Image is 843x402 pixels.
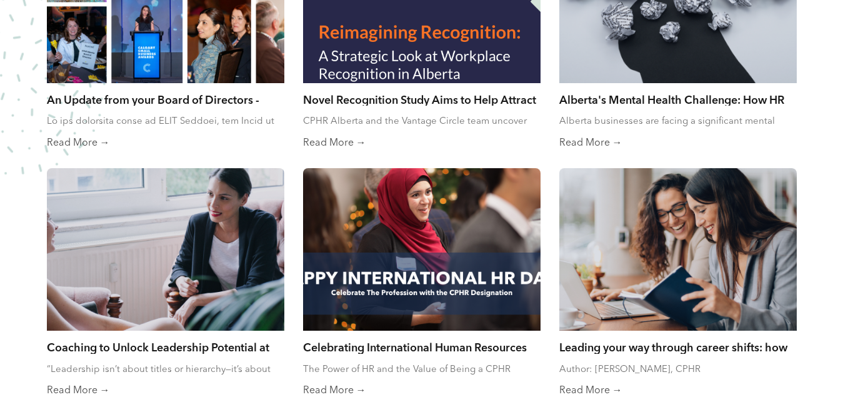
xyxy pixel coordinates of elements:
[303,93,541,106] a: Novel Recognition Study Aims to Help Attract and Retain Global Talent in [GEOGRAPHIC_DATA]
[47,137,284,149] a: Read More →
[47,93,284,106] a: An Update from your Board of Directors - [DATE]
[303,137,541,149] a: Read More →
[303,363,541,376] div: The Power of HR and the Value of Being a CPHR
[47,363,284,376] div: “Leadership isn’t about titles or hierarchy—it’s about influence, growth, and the ability to brin...
[303,115,541,128] div: CPHR Alberta and the Vantage Circle team uncover impactful insights in a first-of-its-kind study ...
[47,115,284,128] div: Lo ips dolorsita conse ad ELIT Seddoei, tem Incid ut Laboreetd magn aliquaeni ad minimve quisnost...
[559,384,797,397] a: Read More →
[559,363,797,376] div: Author: [PERSON_NAME], CPHR
[559,93,797,106] a: Alberta's Mental Health Challenge: How HR Professionals Can Drive Change
[303,384,541,397] a: Read More →
[303,340,541,354] a: Celebrating International Human Resources Day
[559,340,797,354] a: Leading your way through career shifts: how to stay successful changing an industry or even a pro...
[559,115,797,128] div: Alberta businesses are facing a significant mental health challenge that requires immediate atten...
[47,340,284,354] a: Coaching to Unlock Leadership Potential at Every Level
[559,137,797,149] a: Read More →
[47,384,284,397] a: Read More →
